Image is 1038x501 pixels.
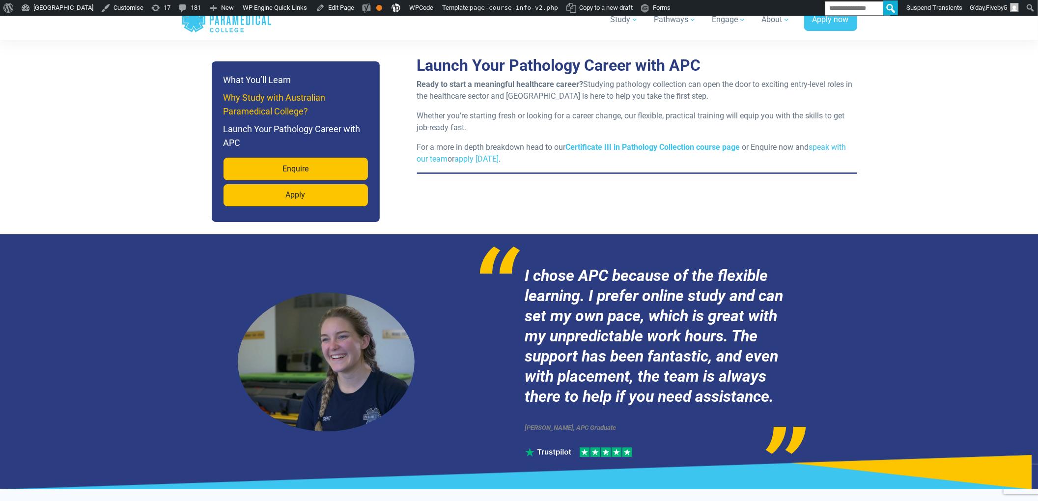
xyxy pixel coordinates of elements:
span: [PERSON_NAME], APC Graduate [525,424,617,432]
a: Pathways [648,6,702,33]
h2: Launch Your Pathology Career with APC [417,56,857,75]
a: Certificate III in Pathology Collection course page [566,142,740,152]
strong: Ready to start a meaningful healthcare career? [417,80,584,89]
div: OK [376,5,382,11]
p: Studying pathology collection can open the door to exciting entry-level roles in the healthcare s... [417,79,857,102]
a: Engage [706,6,752,33]
img: trustpilot-review.svg [525,447,632,457]
p: I chose APC because of the flexible learning. I prefer online study and can set my own pace, whic... [525,266,801,407]
a: Australian Paramedical College [181,4,272,36]
span: page-course-info-v2.php [470,4,558,11]
span: Fiveby5 [986,4,1007,11]
a: Apply now [804,9,857,31]
img: Smiling-student.jpg.webp [238,293,415,432]
p: For a more in depth breakdown head to our or Enquire now and or . [417,141,857,165]
a: About [756,6,796,33]
a: apply [DATE] [455,154,499,164]
p: Whether you’re starting fresh or looking for a career change, our flexible, practical training wi... [417,110,857,134]
a: Study [605,6,645,33]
